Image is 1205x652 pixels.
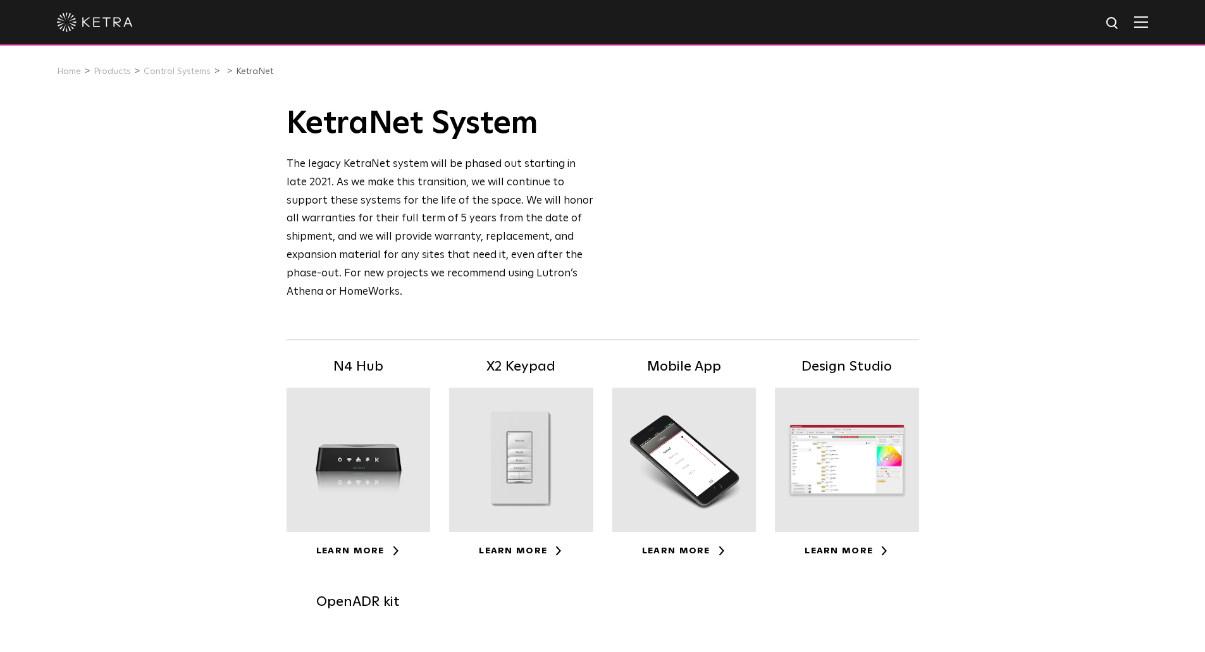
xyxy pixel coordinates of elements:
[642,546,726,555] a: Learn More
[1134,16,1148,28] img: Hamburger%20Nav.svg
[287,356,431,378] h5: N4 Hub
[449,356,593,378] h5: X2 Keypad
[57,67,81,76] a: Home
[236,67,273,76] a: KetraNet
[805,546,889,555] a: Learn More
[1105,16,1121,32] img: search icon
[775,356,919,378] h5: Design Studio
[94,67,131,76] a: Products
[316,546,400,555] a: Learn More
[287,156,595,302] div: The legacy KetraNet system will be phased out starting in late 2021. As we make this transition, ...
[612,356,757,378] h5: Mobile App
[144,67,211,76] a: Control Systems
[287,591,431,613] h5: OpenADR kit
[57,13,133,32] img: ketra-logo-2019-white
[287,105,595,143] h1: KetraNet System
[479,546,563,555] a: Learn More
